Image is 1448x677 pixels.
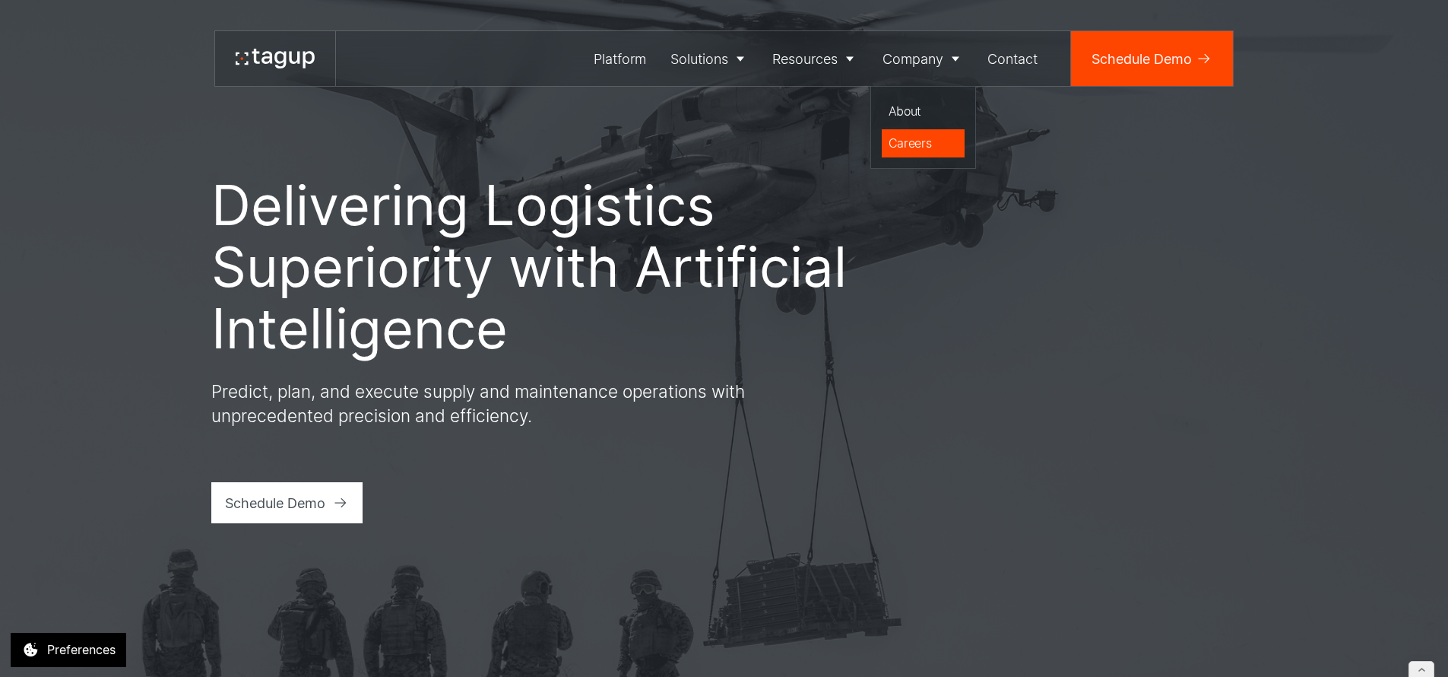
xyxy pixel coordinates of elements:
a: About [882,97,965,126]
p: Predict, plan, and execute supply and maintenance operations with unprecedented precision and eff... [211,380,759,427]
div: About [889,102,958,120]
a: Solutions [658,31,761,86]
a: Careers [882,129,965,158]
a: Platform [582,31,659,86]
div: Schedule Demo [1092,49,1192,69]
a: Schedule Demo [211,482,363,523]
h1: Delivering Logistics Superiority with Artificial Intelligence [211,174,850,359]
a: Contact [976,31,1050,86]
div: Company [882,49,943,69]
div: Schedule Demo [225,493,325,513]
nav: Company [870,86,976,169]
div: Preferences [47,640,116,659]
a: Schedule Demo [1071,31,1233,86]
div: Platform [594,49,646,69]
div: Contact [987,49,1038,69]
div: Resources [772,49,838,69]
div: Solutions [670,49,728,69]
a: Resources [761,31,871,86]
div: Careers [889,134,958,152]
a: Company [870,31,976,86]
